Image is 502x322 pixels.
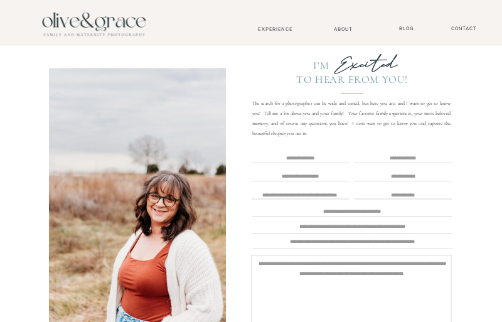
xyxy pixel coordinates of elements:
a: Experience [248,26,303,31]
div: To Hear from you! [291,73,414,85]
div: I'm [301,60,330,72]
p: The search for a photographer can be wide and varied, but here you are, and I want to get to know... [252,98,451,129]
a: About [331,26,356,31]
b: Excited [334,52,398,77]
a: BLOG [396,26,417,32]
a: Contact [447,26,481,32]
